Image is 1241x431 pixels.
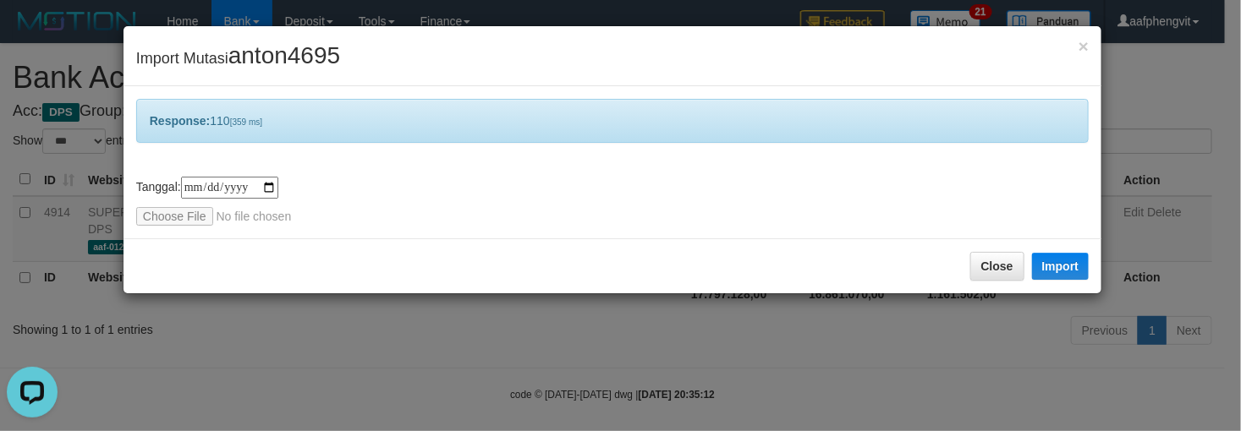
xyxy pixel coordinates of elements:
[136,177,1089,226] div: Tanggal:
[1079,37,1089,55] button: Close
[136,50,340,67] span: Import Mutasi
[1032,253,1090,280] button: Import
[970,252,1024,281] button: Close
[1079,36,1089,56] span: ×
[228,42,340,68] span: anton4695
[7,7,58,57] button: Open LiveChat chat widget
[136,99,1089,143] div: 110
[230,117,262,127] span: [359 ms]
[150,114,211,128] b: Response:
